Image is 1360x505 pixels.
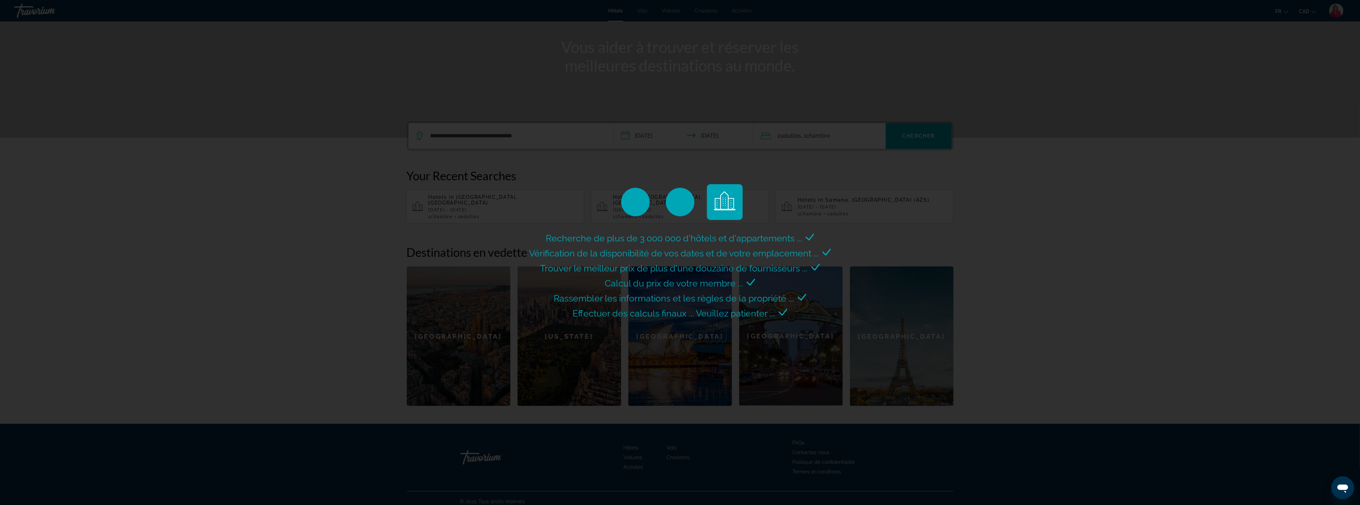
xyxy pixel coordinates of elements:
span: Recherche de plus de 3 000 000 d'hôtels et d'appartements ... [546,233,802,244]
span: Vérification de la disponibilité de vos dates et de votre emplacement ... [529,248,819,259]
span: Trouver le meilleur prix de plus d'une douzaine de fournisseurs ... [540,263,808,274]
span: Effectuer des calculs finaux ... Veuillez patienter ... [573,308,775,319]
span: Calcul du prix de votre membre ... [605,278,743,289]
span: Rassembler les informations et les règles de la propriété ... [554,293,794,304]
iframe: Bouton de lancement de la fenêtre de messagerie [1331,476,1354,499]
